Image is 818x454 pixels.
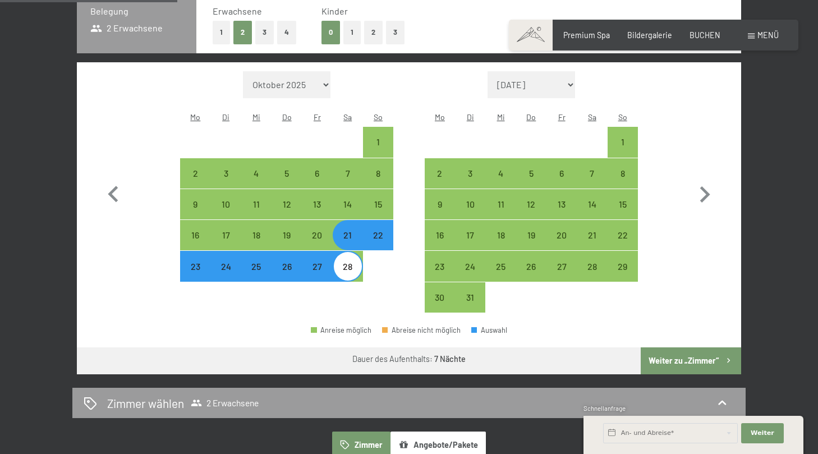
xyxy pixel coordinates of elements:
[97,71,130,313] button: Vorheriger Monat
[181,262,209,290] div: 23
[757,30,779,40] span: Menü
[303,200,331,228] div: 13
[486,169,514,197] div: 4
[213,6,262,16] span: Erwachsene
[641,347,741,374] button: Weiter zu „Zimmer“
[334,231,362,259] div: 21
[363,189,393,219] div: Sun Feb 15 2026
[272,158,302,189] div: Thu Feb 05 2026
[210,189,241,219] div: Tue Feb 10 2026
[302,189,332,219] div: Fri Feb 13 2026
[471,327,507,334] div: Auswahl
[303,231,331,259] div: 20
[333,220,363,250] div: Anreise möglich
[608,158,638,189] div: Anreise möglich
[546,189,577,219] div: Fri Mar 13 2026
[741,423,784,443] button: Weiter
[516,251,546,281] div: Anreise möglich
[426,293,454,321] div: 30
[242,231,270,259] div: 18
[627,30,672,40] a: Bildergalerie
[333,189,363,219] div: Sat Feb 14 2026
[425,282,455,313] div: Anreise möglich
[577,189,607,219] div: Sat Mar 14 2026
[277,21,296,44] button: 4
[485,251,516,281] div: Anreise möglich
[180,189,210,219] div: Anreise möglich
[181,231,209,259] div: 16
[583,405,626,412] span: Schnellanfrage
[608,251,638,281] div: Sun Mar 29 2026
[516,189,546,219] div: Thu Mar 12 2026
[456,293,484,321] div: 31
[241,220,272,250] div: Wed Feb 18 2026
[563,30,610,40] a: Premium Spa
[210,158,241,189] div: Tue Feb 03 2026
[608,127,638,157] div: Sun Mar 01 2026
[363,220,393,250] div: Sun Feb 22 2026
[210,189,241,219] div: Anreise möglich
[546,189,577,219] div: Anreise möglich
[609,262,637,290] div: 29
[363,158,393,189] div: Sun Feb 08 2026
[107,395,184,411] h2: Zimmer wählen
[455,282,485,313] div: Tue Mar 31 2026
[425,158,455,189] div: Mon Mar 02 2026
[180,158,210,189] div: Anreise möglich
[333,220,363,250] div: Sat Feb 21 2026
[485,220,516,250] div: Anreise möglich
[190,112,200,122] abbr: Montag
[352,354,466,365] div: Dauer des Aufenthalts:
[517,231,545,259] div: 19
[546,158,577,189] div: Fri Mar 06 2026
[690,30,720,40] a: BUCHEN
[609,169,637,197] div: 8
[546,251,577,281] div: Anreise möglich
[608,158,638,189] div: Sun Mar 08 2026
[180,251,210,281] div: Mon Feb 23 2026
[516,158,546,189] div: Thu Mar 05 2026
[548,169,576,197] div: 6
[212,262,240,290] div: 24
[363,127,393,157] div: Sun Feb 01 2026
[386,21,405,44] button: 3
[212,200,240,228] div: 10
[364,169,392,197] div: 8
[303,169,331,197] div: 6
[425,189,455,219] div: Anreise möglich
[302,220,332,250] div: Anreise möglich
[374,112,383,122] abbr: Sonntag
[303,262,331,290] div: 27
[210,251,241,281] div: Anreise möglich
[486,200,514,228] div: 11
[485,189,516,219] div: Wed Mar 11 2026
[548,231,576,259] div: 20
[333,158,363,189] div: Sat Feb 07 2026
[333,251,363,281] div: Sat Feb 28 2026
[516,220,546,250] div: Thu Mar 19 2026
[255,21,274,44] button: 3
[456,231,484,259] div: 17
[546,158,577,189] div: Anreise möglich
[364,200,392,228] div: 15
[425,220,455,250] div: Anreise möglich
[191,397,259,409] span: 2 Erwachsene
[486,262,514,290] div: 25
[548,262,576,290] div: 27
[90,5,183,17] h3: Belegung
[273,231,301,259] div: 19
[426,200,454,228] div: 9
[213,21,230,44] button: 1
[578,169,606,197] div: 7
[181,200,209,228] div: 9
[548,200,576,228] div: 13
[456,200,484,228] div: 10
[210,220,241,250] div: Tue Feb 17 2026
[272,220,302,250] div: Thu Feb 19 2026
[426,231,454,259] div: 16
[333,251,363,281] div: Anreise möglich
[455,220,485,250] div: Anreise möglich
[241,189,272,219] div: Anreise möglich
[426,169,454,197] div: 2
